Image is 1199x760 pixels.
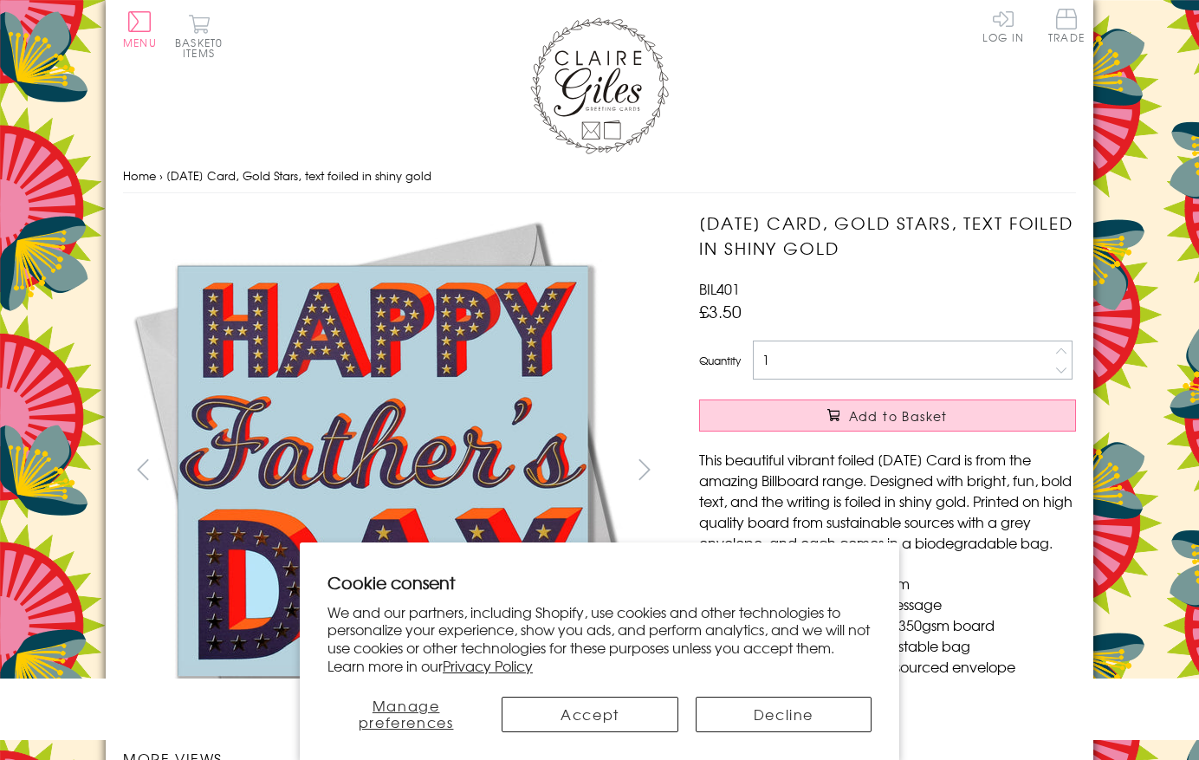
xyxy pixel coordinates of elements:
nav: breadcrumbs [123,159,1076,194]
span: £3.50 [699,299,742,323]
a: Log In [982,9,1024,42]
button: Add to Basket [699,399,1076,432]
span: BIL401 [699,278,740,299]
p: We and our partners, including Shopify, use cookies and other technologies to personalize your ex... [327,603,872,675]
button: Menu [123,11,157,48]
button: Manage preferences [327,697,484,732]
a: Home [123,167,156,184]
img: Father's Day Card, Gold Stars, text foiled in shiny gold [123,211,643,731]
button: Decline [696,697,872,732]
span: Manage preferences [359,695,454,732]
img: Father's Day Card, Gold Stars, text foiled in shiny gold [664,211,1184,731]
button: Basket0 items [175,14,223,58]
a: Trade [1048,9,1085,46]
h1: [DATE] Card, Gold Stars, text foiled in shiny gold [699,211,1076,261]
span: Menu [123,35,157,50]
p: This beautiful vibrant foiled [DATE] Card is from the amazing Billboard range. Designed with brig... [699,449,1076,553]
button: next [625,450,664,489]
button: prev [123,450,162,489]
span: Add to Basket [849,407,948,425]
label: Quantity [699,353,741,368]
img: Claire Giles Greetings Cards [530,17,669,154]
span: › [159,167,163,184]
span: 0 items [183,35,223,61]
h2: Cookie consent [327,570,872,594]
span: Trade [1048,9,1085,42]
span: [DATE] Card, Gold Stars, text foiled in shiny gold [166,167,431,184]
button: Accept [502,697,677,732]
a: Privacy Policy [443,655,533,676]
